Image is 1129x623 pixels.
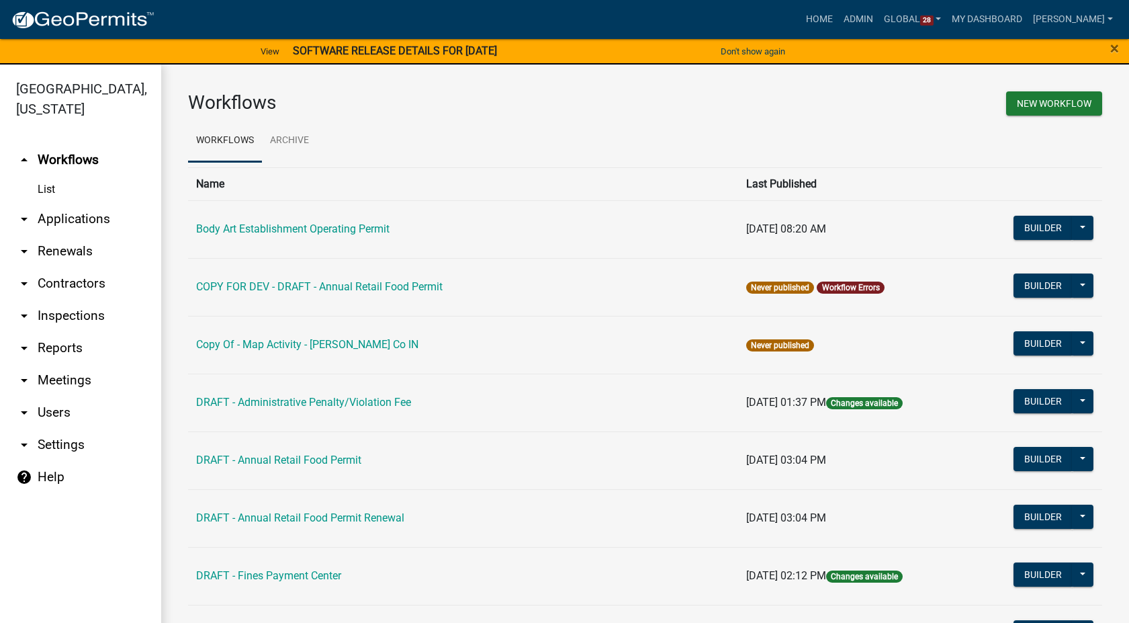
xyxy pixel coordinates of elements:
[196,396,411,409] a: DRAFT - Administrative Penalty/Violation Fee
[16,340,32,356] i: arrow_drop_down
[188,167,738,200] th: Name
[293,44,497,57] strong: SOFTWARE RELEASE DETAILS FOR [DATE]
[255,40,285,63] a: View
[738,167,971,200] th: Last Published
[196,454,361,466] a: DRAFT - Annual Retail Food Permit
[746,396,826,409] span: [DATE] 01:37 PM
[16,211,32,227] i: arrow_drop_down
[946,7,1028,32] a: My Dashboard
[1110,39,1119,58] span: ×
[16,152,32,168] i: arrow_drop_up
[1006,91,1102,116] button: New Workflow
[746,339,814,351] span: Never published
[1013,447,1073,471] button: Builder
[1013,331,1073,356] button: Builder
[16,405,32,421] i: arrow_drop_down
[196,569,341,582] a: DRAFT - Fines Payment Center
[1013,563,1073,587] button: Builder
[822,283,880,292] a: Workflow Errors
[16,469,32,485] i: help
[1013,216,1073,240] button: Builder
[16,308,32,324] i: arrow_drop_down
[1028,7,1118,32] a: [PERSON_NAME]
[826,397,903,409] span: Changes available
[188,120,262,163] a: Workflows
[196,338,418,351] a: Copy Of - Map Activity - [PERSON_NAME] Co IN
[746,282,814,294] span: Never published
[838,7,878,32] a: Admin
[188,91,635,114] h3: Workflows
[1013,274,1073,298] button: Builder
[746,222,826,235] span: [DATE] 08:20 AM
[801,7,838,32] a: Home
[746,454,826,466] span: [DATE] 03:04 PM
[16,372,32,388] i: arrow_drop_down
[746,511,826,524] span: [DATE] 03:04 PM
[715,40,791,63] button: Don't show again
[196,511,404,524] a: DRAFT - Annual Retail Food Permit Renewal
[16,243,32,259] i: arrow_drop_down
[878,7,947,32] a: Global28
[826,571,903,583] span: Changes available
[262,120,317,163] a: Archive
[920,15,934,26] span: 28
[1013,389,1073,413] button: Builder
[746,569,826,582] span: [DATE] 02:12 PM
[196,280,443,293] a: COPY FOR DEV - DRAFT - Annual Retail Food Permit
[16,437,32,453] i: arrow_drop_down
[16,276,32,292] i: arrow_drop_down
[1013,505,1073,529] button: Builder
[1110,40,1119,56] button: Close
[196,222,390,235] a: Body Art Establishment Operating Permit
